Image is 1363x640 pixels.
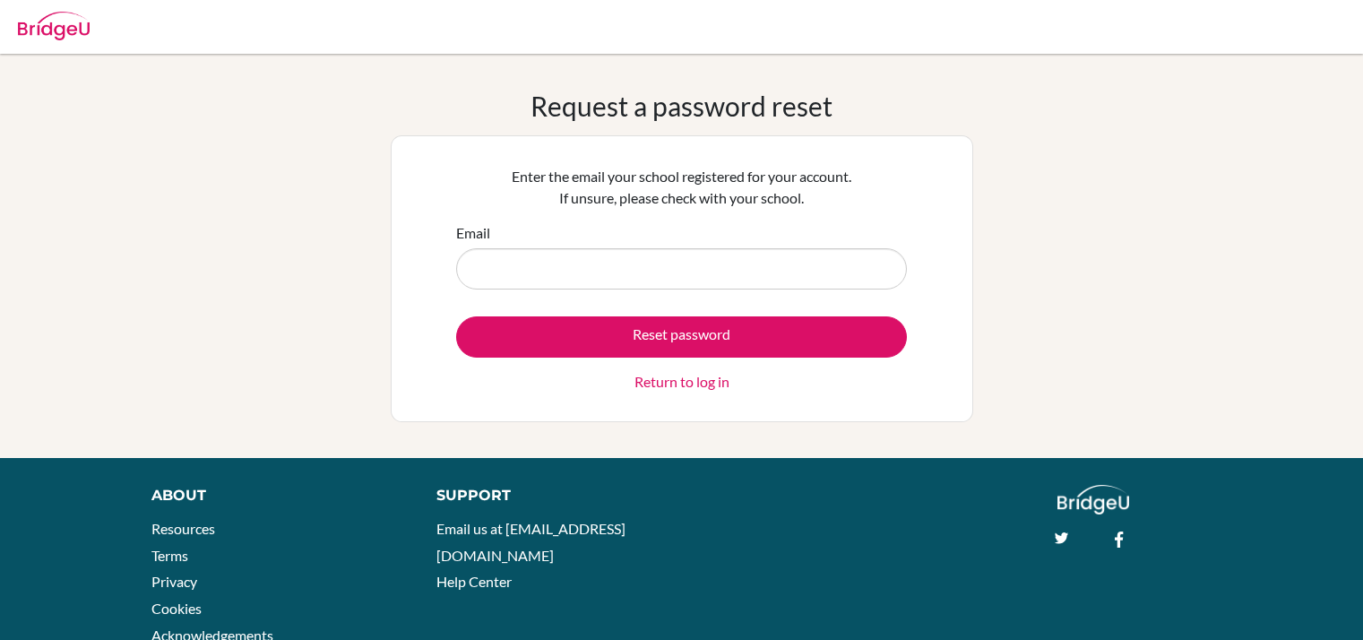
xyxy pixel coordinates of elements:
a: Email us at [EMAIL_ADDRESS][DOMAIN_NAME] [436,520,625,564]
div: About [151,485,396,506]
h1: Request a password reset [531,90,832,122]
div: Support [436,485,662,506]
p: Enter the email your school registered for your account. If unsure, please check with your school. [456,166,907,209]
a: Help Center [436,573,512,590]
img: logo_white@2x-f4f0deed5e89b7ecb1c2cc34c3e3d731f90f0f143d5ea2071677605dd97b5244.png [1057,485,1130,515]
a: Return to log in [634,371,729,393]
a: Terms [151,547,188,564]
a: Cookies [151,600,202,617]
label: Email [456,222,490,244]
img: Bridge-U [18,12,90,40]
a: Resources [151,520,215,537]
button: Reset password [456,316,907,358]
a: Privacy [151,573,197,590]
